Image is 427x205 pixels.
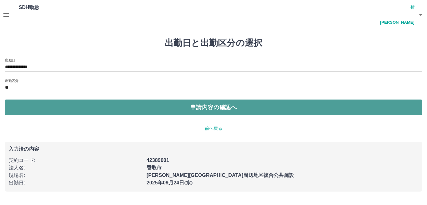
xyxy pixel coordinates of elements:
[9,179,143,187] p: 出勤日 :
[9,164,143,172] p: 法人名 :
[5,78,18,83] label: 出勤区分
[5,58,15,62] label: 出勤日
[147,173,294,178] b: [PERSON_NAME][GEOGRAPHIC_DATA]周辺地区複合公共施設
[5,38,422,48] h1: 出勤日と出勤区分の選択
[147,180,193,185] b: 2025年09月24日(水)
[5,100,422,115] button: 申請内容の確認へ
[147,158,169,163] b: 42389001
[9,147,418,152] p: 入力済の内容
[5,125,422,132] p: 前へ戻る
[9,172,143,179] p: 現場名 :
[147,165,162,170] b: 香取市
[9,157,143,164] p: 契約コード :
